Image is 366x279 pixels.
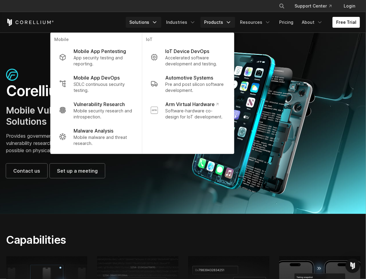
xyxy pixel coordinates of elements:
[57,167,98,174] span: Set up a meeting
[74,108,134,120] p: Mobile security research and introspection.
[126,17,161,28] a: Solutions
[54,36,138,44] p: Mobile
[165,48,209,55] p: IoT Device DevOps
[272,1,360,11] div: Navigation Menu
[54,71,138,97] a: Mobile App DevOps SDLC continuous security testing.
[165,108,226,120] p: Software-hardware co-design for IoT development.
[162,17,199,28] a: Industries
[54,124,138,150] a: Malware Analysis Mobile malware and threat research.
[146,36,230,44] p: IoT
[339,1,360,11] a: Login
[290,1,336,11] a: Support Center
[74,127,113,134] p: Malware Analysis
[74,81,134,93] p: SDLC continuous security testing.
[189,52,319,195] img: Corellium_Falcon Hero 1
[146,44,230,71] a: IoT Device DevOps Accelerated software development and testing.
[6,69,18,81] img: falcon-icon
[6,164,47,178] a: Contact us
[200,17,235,28] a: Products
[54,97,138,124] a: Vulnerability Research Mobile security research and introspection.
[298,17,327,28] a: About
[74,134,134,146] p: Mobile malware and threat research.
[276,17,297,28] a: Pricing
[146,71,230,97] a: Automotive Systems Pre and post silicon software development.
[6,132,177,154] p: Provides government organizations and researchers with the mobile vulnerability research, exploit...
[165,101,219,108] p: Arm Virtual Hardware
[74,48,126,55] p: Mobile App Pentesting
[74,101,125,108] p: Vulnerability Research
[126,17,360,28] div: Navigation Menu
[6,105,134,127] span: Mobile Vulnerability Research Solutions
[165,74,213,81] p: Automotive Systems
[6,233,238,246] h2: Capabilities
[236,17,274,28] a: Resources
[6,19,54,26] a: Corellium Home
[345,259,360,273] div: Open Intercom Messenger
[165,81,226,93] p: Pre and post silicon software development.
[146,97,230,124] a: Arm Virtual Hardware Software-hardware co-design for IoT development.
[333,17,360,28] a: Free Trial
[165,55,226,67] p: Accelerated software development and testing.
[13,167,40,174] span: Contact us
[74,74,120,81] p: Mobile App DevOps
[74,55,134,67] p: App security testing and reporting.
[6,82,177,100] h1: Corellium Falcon
[54,44,138,71] a: Mobile App Pentesting App security testing and reporting.
[50,164,105,178] a: Set up a meeting
[276,1,287,11] button: Search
